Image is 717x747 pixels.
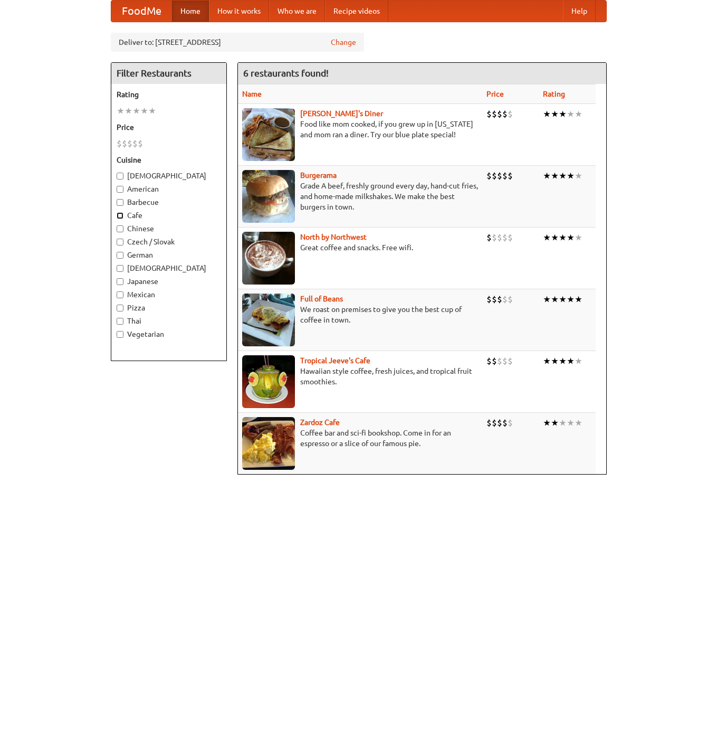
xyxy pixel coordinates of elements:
[111,1,172,22] a: FoodMe
[117,89,221,100] h5: Rating
[567,170,575,182] li: ★
[242,242,478,253] p: Great coffee and snacks. Free wifi.
[125,105,132,117] li: ★
[242,355,295,408] img: jeeves.jpg
[242,232,295,285] img: north.jpg
[242,90,262,98] a: Name
[543,355,551,367] li: ★
[543,108,551,120] li: ★
[117,122,221,133] h5: Price
[551,417,559,429] li: ★
[300,356,370,365] a: Tropical Jeeve's Cafe
[117,239,123,245] input: Czech / Slovak
[117,302,221,313] label: Pizza
[242,119,478,140] p: Food like mom cooked, if you grew up in [US_STATE] and mom ran a diner. Try our blue plate special!
[117,305,123,311] input: Pizza
[111,63,226,84] h4: Filter Restaurants
[575,170,582,182] li: ★
[559,294,567,305] li: ★
[492,355,497,367] li: $
[492,294,497,305] li: $
[559,232,567,243] li: ★
[551,170,559,182] li: ★
[508,108,513,120] li: $
[209,1,269,22] a: How it works
[492,417,497,429] li: $
[117,105,125,117] li: ★
[117,171,221,181] label: [DEMOGRAPHIC_DATA]
[497,232,502,243] li: $
[551,232,559,243] li: ★
[117,155,221,165] h5: Cuisine
[567,232,575,243] li: ★
[242,181,478,212] p: Grade A beef, freshly ground every day, hand-cut fries, and home-made milkshakes. We make the bes...
[486,90,504,98] a: Price
[117,237,221,247] label: Czech / Slovak
[111,33,364,52] div: Deliver to: [STREET_ADDRESS]
[551,355,559,367] li: ★
[242,417,295,470] img: zardoz.jpg
[242,170,295,223] img: burgerama.jpg
[117,316,221,326] label: Thai
[132,138,138,149] li: $
[138,138,143,149] li: $
[563,1,596,22] a: Help
[117,212,123,219] input: Cafe
[486,294,492,305] li: $
[148,105,156,117] li: ★
[117,263,221,273] label: [DEMOGRAPHIC_DATA]
[486,170,492,182] li: $
[543,294,551,305] li: ★
[497,417,502,429] li: $
[502,355,508,367] li: $
[127,138,132,149] li: $
[486,232,492,243] li: $
[502,232,508,243] li: $
[243,68,329,78] ng-pluralize: 6 restaurants found!
[117,186,123,193] input: American
[543,90,565,98] a: Rating
[117,250,221,260] label: German
[300,109,383,118] a: [PERSON_NAME]'s Diner
[575,108,582,120] li: ★
[117,197,221,207] label: Barbecue
[117,265,123,272] input: [DEMOGRAPHIC_DATA]
[117,199,123,206] input: Barbecue
[486,355,492,367] li: $
[325,1,388,22] a: Recipe videos
[508,170,513,182] li: $
[559,355,567,367] li: ★
[300,233,367,241] b: North by Northwest
[122,138,127,149] li: $
[486,417,492,429] li: $
[497,108,502,120] li: $
[117,291,123,298] input: Mexican
[117,173,123,179] input: [DEMOGRAPHIC_DATA]
[567,355,575,367] li: ★
[117,289,221,300] label: Mexican
[117,331,123,338] input: Vegetarian
[559,417,567,429] li: ★
[117,225,123,232] input: Chinese
[300,171,337,179] a: Burgerama
[331,37,356,48] a: Change
[242,294,295,346] img: beans.jpg
[117,138,122,149] li: $
[502,170,508,182] li: $
[567,417,575,429] li: ★
[508,417,513,429] li: $
[242,304,478,325] p: We roast on premises to give you the best cup of coffee in town.
[117,329,221,339] label: Vegetarian
[567,108,575,120] li: ★
[492,232,497,243] li: $
[575,294,582,305] li: ★
[300,418,340,427] a: Zardoz Cafe
[543,170,551,182] li: ★
[300,295,343,303] a: Full of Beans
[117,223,221,234] label: Chinese
[117,252,123,259] input: German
